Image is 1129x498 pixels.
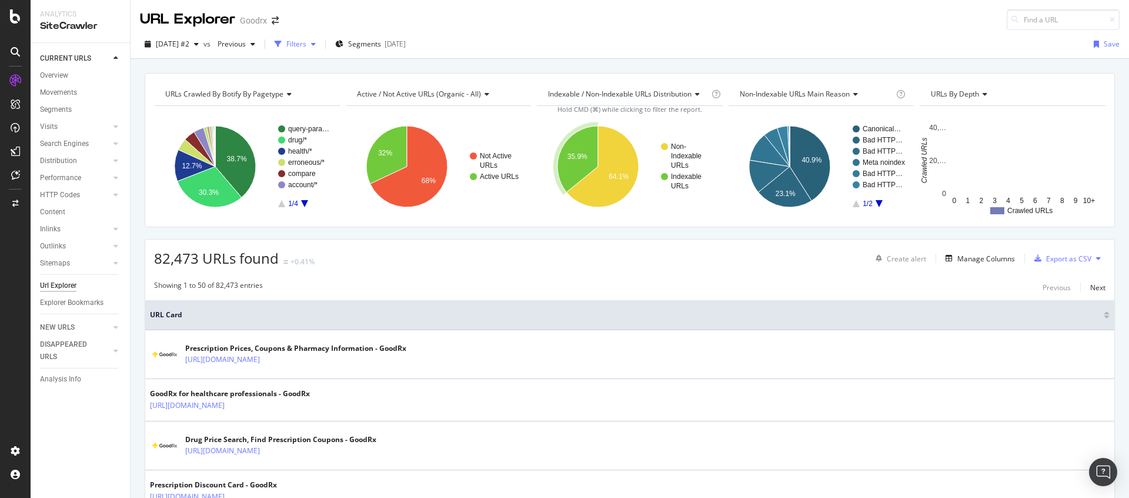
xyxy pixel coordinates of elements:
svg: A chart. [920,115,1105,218]
a: CURRENT URLS [40,52,110,65]
svg: A chart. [346,115,532,218]
text: Bad HTTP… [863,181,903,189]
div: [DATE] [385,39,406,49]
div: Save [1104,39,1120,49]
text: erroneous/* [288,158,325,167]
text: 7 [1047,197,1051,205]
text: Active URLs [480,172,519,181]
button: Export as CSV [1030,249,1091,268]
a: [URL][DOMAIN_NAME] [150,400,225,411]
text: 1/2 [863,200,873,208]
text: Meta noindex [863,158,905,167]
a: DISAPPEARED URLS [40,338,110,363]
text: URLs [480,161,497,170]
text: health/* [288,147,312,155]
text: 1 [966,197,970,205]
svg: A chart. [729,115,914,218]
button: Create alert [871,249,926,268]
text: Indexable [671,152,702,160]
a: Content [40,206,122,218]
text: 30.3% [199,188,219,197]
text: 4 [1007,197,1011,205]
span: Segments [348,39,381,49]
span: 82,473 URLs found [154,248,279,268]
text: 68% [421,177,435,185]
text: 10+ [1083,197,1095,205]
text: Indexable [671,172,702,181]
input: Find a URL [1007,9,1120,30]
span: Hold CMD (⌘) while clicking to filter the report. [557,105,702,114]
span: Previous [213,39,246,49]
div: DISAPPEARED URLS [40,338,99,363]
text: 23.1% [776,190,796,198]
a: Visits [40,121,110,133]
div: Segments [40,104,72,116]
text: account/* [288,181,318,189]
text: Crawled URLs [921,138,929,183]
text: query-para… [288,125,329,133]
button: Filters [270,35,320,54]
button: Previous [1043,280,1071,294]
h4: URLs Crawled By Botify By pagetype [163,85,329,104]
span: vs [203,39,213,49]
div: Analysis Info [40,373,81,386]
svg: A chart. [154,115,340,218]
div: Goodrx [240,15,267,26]
text: 40.9% [801,156,821,164]
text: URLs [671,182,689,190]
button: Previous [213,35,260,54]
div: Overview [40,69,68,82]
text: 8 [1060,197,1064,205]
a: Explorer Bookmarks [40,297,122,309]
div: Export as CSV [1046,254,1091,264]
h4: Indexable / Non-Indexable URLs Distribution [546,85,709,104]
text: Not Active [480,152,512,160]
span: URL Card [150,310,1101,320]
a: Search Engines [40,138,110,150]
text: Non- [671,142,686,151]
span: Indexable / Non-Indexable URLs distribution [548,89,692,99]
div: Prescription Prices, Coupons & Pharmacy Information - GoodRx [185,343,406,354]
div: Url Explorer [40,280,76,292]
span: 2025 Aug. 15th #2 [156,39,189,49]
button: Manage Columns [941,251,1015,265]
div: GoodRx for healthcare professionals - GoodRx [150,389,310,399]
text: 9 [1074,197,1078,205]
span: Active / Not Active URLs (organic - all) [357,89,481,99]
text: compare [288,170,316,178]
div: Previous [1043,283,1071,293]
text: 64.1% [609,172,629,181]
h4: URLs by Depth [928,85,1095,104]
a: Performance [40,172,110,184]
text: Canonical… [863,125,901,133]
span: URLs Crawled By Botify By pagetype [165,89,283,99]
div: HTTP Codes [40,189,80,201]
text: Crawled URLs [1007,207,1053,215]
text: Bad HTTP… [863,170,903,178]
a: [URL][DOMAIN_NAME] [185,445,260,457]
div: Outlinks [40,240,66,253]
span: URLs by Depth [931,89,979,99]
text: 0 [953,197,957,205]
text: 2 [980,197,984,205]
img: main image [150,347,179,362]
a: Movements [40,87,122,99]
img: main image [150,438,179,453]
a: Overview [40,69,122,82]
div: Content [40,206,65,218]
text: Bad HTTP… [863,147,903,155]
div: NEW URLS [40,321,75,334]
div: Prescription Discount Card - GoodRx [150,480,277,490]
h4: Active / Not Active URLs [355,85,521,104]
div: CURRENT URLS [40,52,91,65]
button: Next [1090,280,1105,294]
text: 32% [378,149,392,157]
a: HTTP Codes [40,189,110,201]
div: Manage Columns [957,254,1015,264]
div: Movements [40,87,77,99]
div: A chart. [537,115,723,218]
